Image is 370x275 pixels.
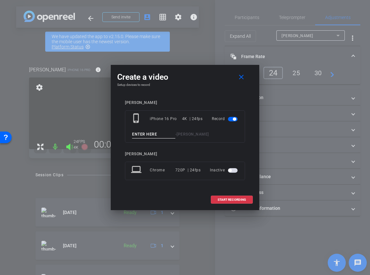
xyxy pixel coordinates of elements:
[175,164,201,176] div: 720P | 24fps
[212,113,239,125] div: Record
[131,113,143,125] mat-icon: phone_iphone
[125,100,245,105] div: [PERSON_NAME]
[237,73,245,81] mat-icon: close
[218,198,246,201] span: START RECORDING
[150,164,175,176] div: Chrome
[177,132,209,137] span: [PERSON_NAME]
[132,130,175,138] input: ENTER HERE
[211,196,253,204] button: START RECORDING
[182,113,203,125] div: 4K | 24fps
[150,113,182,125] div: iPhone 16 Pro
[117,71,253,83] div: Create a video
[210,164,239,176] div: Inactive
[125,152,245,157] div: [PERSON_NAME]
[175,132,177,137] span: -
[131,164,143,176] mat-icon: laptop
[117,83,253,87] h4: Setup devices to record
